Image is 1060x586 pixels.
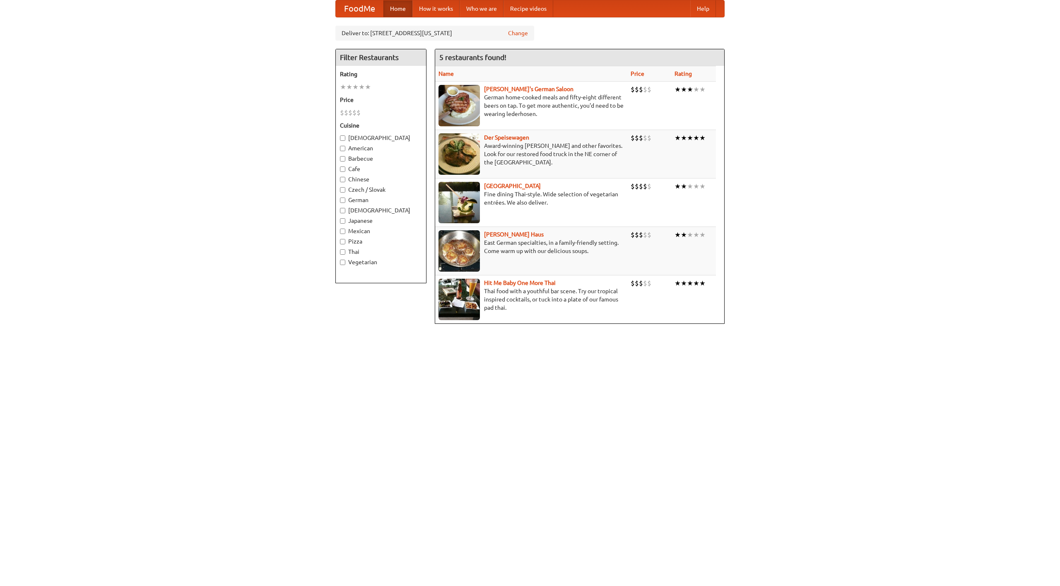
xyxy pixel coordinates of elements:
h5: Rating [340,70,422,78]
li: ★ [693,133,699,142]
li: ★ [675,279,681,288]
li: ★ [687,85,693,94]
li: $ [643,85,647,94]
input: [DEMOGRAPHIC_DATA] [340,208,345,213]
li: $ [647,230,651,239]
li: ★ [687,279,693,288]
li: $ [635,279,639,288]
li: ★ [687,230,693,239]
a: How it works [412,0,460,17]
li: $ [647,182,651,191]
input: Czech / Slovak [340,187,345,193]
li: ★ [699,230,706,239]
label: Barbecue [340,154,422,163]
label: [DEMOGRAPHIC_DATA] [340,206,422,215]
label: Mexican [340,227,422,235]
label: Vegetarian [340,258,422,266]
li: $ [639,230,643,239]
img: satay.jpg [438,182,480,223]
input: American [340,146,345,151]
li: ★ [699,279,706,288]
img: babythai.jpg [438,279,480,320]
li: $ [631,85,635,94]
li: $ [631,133,635,142]
p: East German specialties, in a family-friendly setting. Come warm up with our delicious soups. [438,239,624,255]
label: Cafe [340,165,422,173]
input: Barbecue [340,156,345,162]
a: Der Speisewagen [484,134,529,141]
li: $ [635,230,639,239]
label: [DEMOGRAPHIC_DATA] [340,134,422,142]
a: Help [690,0,716,17]
input: Cafe [340,166,345,172]
li: $ [357,108,361,117]
li: $ [635,85,639,94]
input: Mexican [340,229,345,234]
li: $ [647,85,651,94]
a: Who we are [460,0,503,17]
label: Pizza [340,237,422,246]
li: ★ [699,85,706,94]
h4: Filter Restaurants [336,49,426,66]
a: Home [383,0,412,17]
li: ★ [699,133,706,142]
li: $ [631,182,635,191]
ng-pluralize: 5 restaurants found! [439,53,506,61]
input: Vegetarian [340,260,345,265]
div: Deliver to: [STREET_ADDRESS][US_STATE] [335,26,534,41]
li: ★ [359,82,365,92]
label: Chinese [340,175,422,183]
p: Thai food with a youthful bar scene. Try our tropical inspired cocktails, or tuck into a plate of... [438,287,624,312]
input: Chinese [340,177,345,182]
a: [PERSON_NAME]'s German Saloon [484,86,573,92]
li: $ [631,279,635,288]
li: ★ [681,279,687,288]
li: ★ [681,230,687,239]
li: $ [639,85,643,94]
li: ★ [681,182,687,191]
li: ★ [346,82,352,92]
li: ★ [693,230,699,239]
li: $ [348,108,352,117]
p: German home-cooked meals and fifty-eight different beers on tap. To get more authentic, you'd nee... [438,93,624,118]
p: Fine dining Thai-style. Wide selection of vegetarian entrées. We also deliver. [438,190,624,207]
li: ★ [693,279,699,288]
li: ★ [687,182,693,191]
li: ★ [699,182,706,191]
label: German [340,196,422,204]
input: [DEMOGRAPHIC_DATA] [340,135,345,141]
h5: Price [340,96,422,104]
li: $ [639,279,643,288]
li: ★ [693,85,699,94]
li: ★ [693,182,699,191]
li: $ [635,182,639,191]
a: Rating [675,70,692,77]
input: Thai [340,249,345,255]
li: $ [643,182,647,191]
li: ★ [681,133,687,142]
label: Czech / Slovak [340,186,422,194]
li: ★ [365,82,371,92]
p: Award-winning [PERSON_NAME] and other favorites. Look for our restored food truck in the NE corne... [438,142,624,166]
li: $ [647,133,651,142]
input: Pizza [340,239,345,244]
label: Thai [340,248,422,256]
li: ★ [675,85,681,94]
a: [PERSON_NAME] Haus [484,231,544,238]
li: ★ [340,82,346,92]
li: $ [643,279,647,288]
input: German [340,198,345,203]
a: [GEOGRAPHIC_DATA] [484,183,541,189]
li: $ [647,279,651,288]
li: $ [639,133,643,142]
a: Recipe videos [503,0,553,17]
li: $ [643,133,647,142]
img: kohlhaus.jpg [438,230,480,272]
li: $ [635,133,639,142]
a: FoodMe [336,0,383,17]
a: Hit Me Baby One More Thai [484,280,556,286]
